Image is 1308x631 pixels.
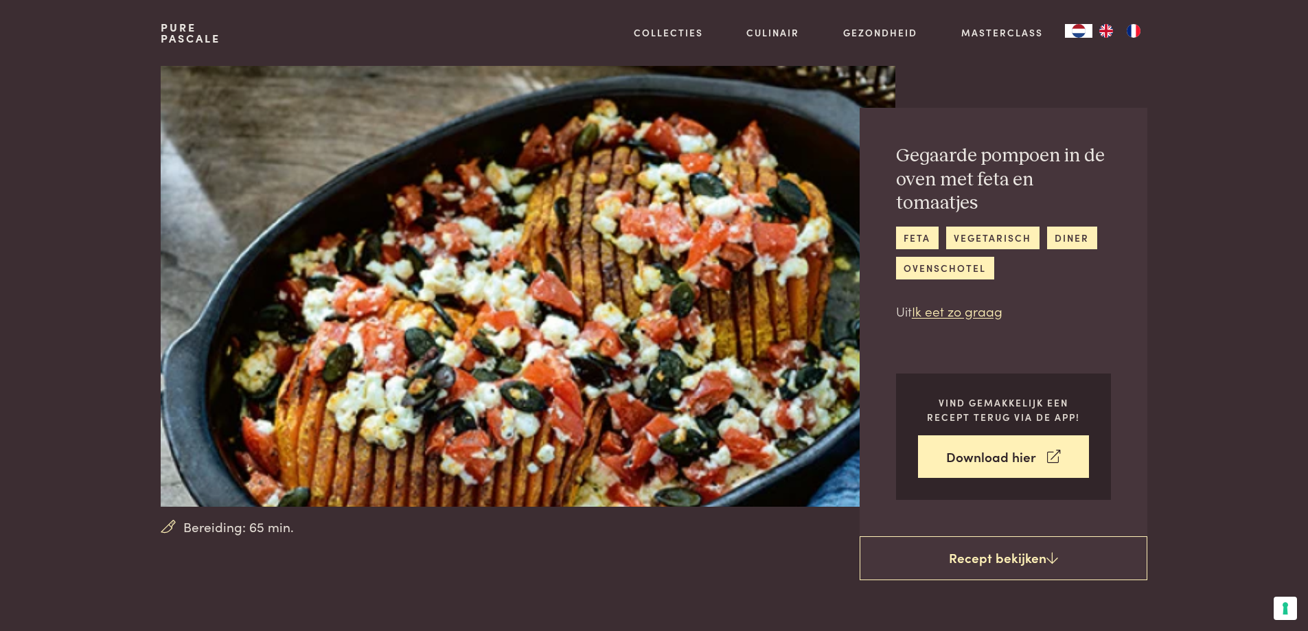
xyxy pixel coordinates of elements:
[918,435,1089,479] a: Download hier
[1065,24,1147,38] aside: Language selected: Nederlands
[843,25,917,40] a: Gezondheid
[1092,24,1147,38] ul: Language list
[1047,227,1097,249] a: diner
[961,25,1043,40] a: Masterclass
[918,395,1089,424] p: Vind gemakkelijk een recept terug via de app!
[1092,24,1120,38] a: EN
[946,227,1040,249] a: vegetarisch
[161,22,220,44] a: PurePascale
[1120,24,1147,38] a: FR
[1274,597,1297,620] button: Uw voorkeuren voor toestemming voor trackingtechnologieën
[896,301,1111,321] p: Uit
[746,25,799,40] a: Culinair
[860,536,1147,580] a: Recept bekijken
[161,66,895,507] img: Gegaarde pompoen in de oven met feta en tomaatjes
[1065,24,1092,38] a: NL
[896,227,939,249] a: feta
[634,25,703,40] a: Collecties
[896,257,994,279] a: ovenschotel
[183,517,294,537] span: Bereiding: 65 min.
[1065,24,1092,38] div: Language
[912,301,1002,320] a: Ik eet zo graag
[896,144,1111,216] h2: Gegaarde pompoen in de oven met feta en tomaatjes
